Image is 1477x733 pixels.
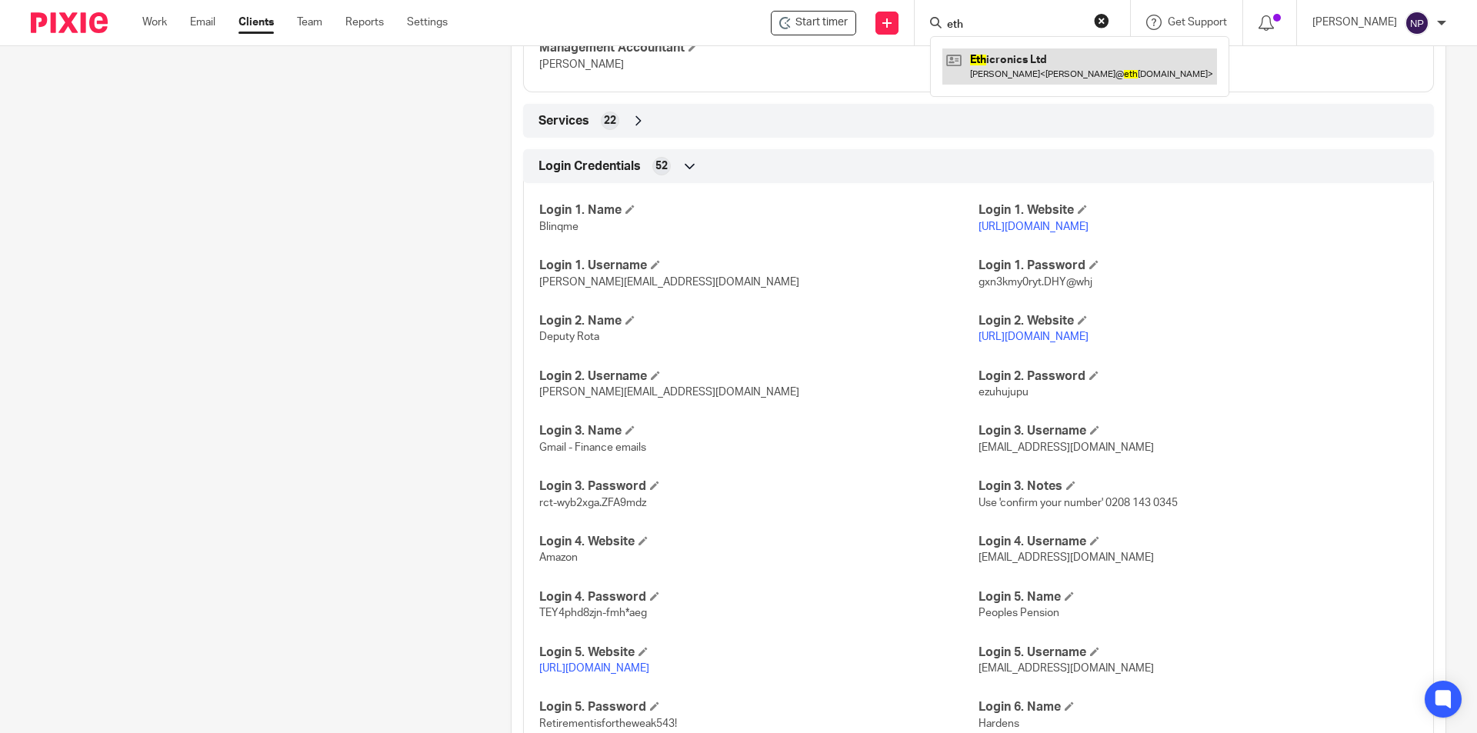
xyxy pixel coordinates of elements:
[795,15,848,31] span: Start timer
[539,645,979,661] h4: Login 5. Website
[979,498,1178,508] span: Use 'confirm your number' 0208 143 0345
[539,59,624,70] span: [PERSON_NAME]
[979,478,1418,495] h4: Login 3. Notes
[31,12,108,33] img: Pixie
[407,15,448,30] a: Settings
[539,368,979,385] h4: Login 2. Username
[539,534,979,550] h4: Login 4. Website
[1094,13,1109,28] button: Clear
[979,442,1154,453] span: [EMAIL_ADDRESS][DOMAIN_NAME]
[538,158,641,175] span: Login Credentials
[238,15,274,30] a: Clients
[1168,17,1227,28] span: Get Support
[979,699,1418,715] h4: Login 6. Name
[979,202,1418,218] h4: Login 1. Website
[539,332,599,342] span: Deputy Rota
[539,608,647,618] span: TEY4phd8zjn-fmh*aeg
[539,202,979,218] h4: Login 1. Name
[979,718,1019,729] span: Hardens
[979,552,1154,563] span: [EMAIL_ADDRESS][DOMAIN_NAME]
[979,313,1418,329] h4: Login 2. Website
[945,18,1084,32] input: Search
[771,11,856,35] div: Cloth Restaurant Group Limited
[539,222,578,232] span: Blinqme
[655,158,668,174] span: 52
[979,534,1418,550] h4: Login 4. Username
[539,699,979,715] h4: Login 5. Password
[539,718,677,729] span: Retirementisfortheweak543!
[539,442,646,453] span: Gmail - Finance emails
[539,552,578,563] span: Amazon
[539,40,979,56] h4: Management Accountant
[979,663,1154,674] span: [EMAIL_ADDRESS][DOMAIN_NAME]
[979,608,1059,618] span: Peoples Pension
[190,15,215,30] a: Email
[979,277,1092,288] span: gxn3kmy0ryt.DHY@whj
[539,498,646,508] span: rct-wyb2xga.ZFA9mdz
[539,258,979,274] h4: Login 1. Username
[979,222,1089,232] a: [URL][DOMAIN_NAME]
[345,15,384,30] a: Reports
[979,387,1029,398] span: ezuhujupu
[979,645,1418,661] h4: Login 5. Username
[979,423,1418,439] h4: Login 3. Username
[539,313,979,329] h4: Login 2. Name
[979,258,1418,274] h4: Login 1. Password
[538,113,589,129] span: Services
[979,589,1418,605] h4: Login 5. Name
[142,15,167,30] a: Work
[539,277,799,288] span: [PERSON_NAME][EMAIL_ADDRESS][DOMAIN_NAME]
[539,663,649,674] a: [URL][DOMAIN_NAME]
[297,15,322,30] a: Team
[539,478,979,495] h4: Login 3. Password
[539,589,979,605] h4: Login 4. Password
[604,113,616,128] span: 22
[1405,11,1429,35] img: svg%3E
[539,423,979,439] h4: Login 3. Name
[1312,15,1397,30] p: [PERSON_NAME]
[539,387,799,398] span: [PERSON_NAME][EMAIL_ADDRESS][DOMAIN_NAME]
[979,332,1089,342] a: [URL][DOMAIN_NAME]
[979,368,1418,385] h4: Login 2. Password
